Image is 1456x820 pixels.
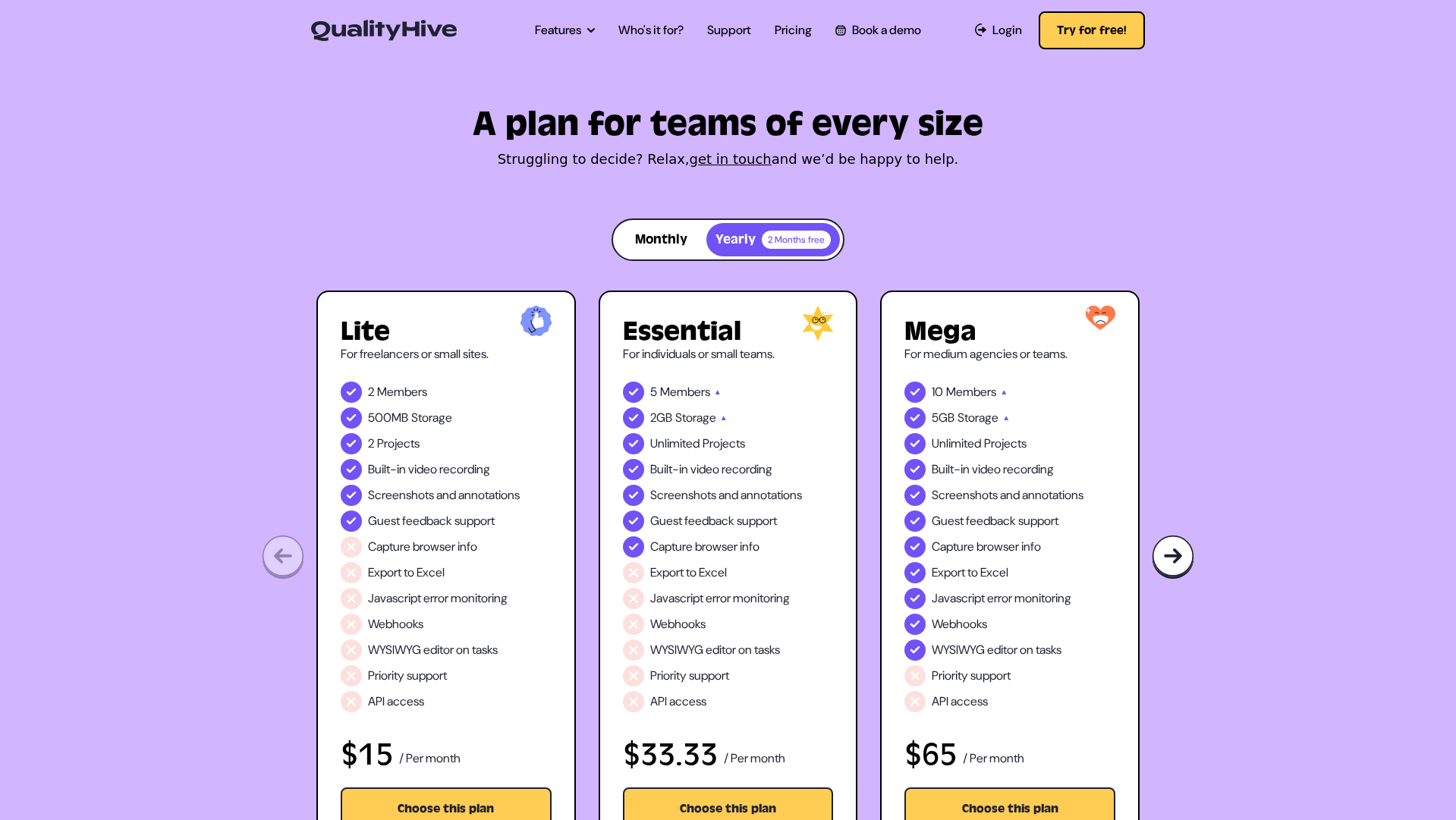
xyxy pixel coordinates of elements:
span: Export to Excel [650,564,727,582]
span: Storage [675,409,716,427]
span: 2 [368,383,374,401]
span: WYSIWYG editor on tasks [368,641,498,659]
span: Storage [958,409,998,427]
span: Members [377,383,427,401]
span: ▲ [1000,383,1008,401]
span: Members [660,383,710,401]
span: Screenshots and annotations [932,486,1083,504]
h3: $65 [904,739,957,771]
span: ▲ [1002,409,1010,427]
span: 500MB [368,409,408,427]
span: 2 [368,435,374,453]
span: Built-in video recording [368,460,490,479]
button: Yearly [706,223,840,256]
span: Built-in video recording [650,460,772,479]
span: Priority support [932,667,1011,685]
h1: A plan for teams of every size [316,111,1140,138]
h3: $33.33 [623,739,718,771]
a: Support [707,21,751,39]
a: Login [975,21,1023,39]
span: Webhooks [650,615,706,633]
span: Priority support [368,667,447,685]
a: Who's it for? [618,21,684,39]
a: get in touch [690,151,772,167]
span: Storage [411,409,452,427]
p: Struggling to decide? Relax, and we’d be happy to help. [316,149,1140,170]
span: Screenshots and annotations [368,486,520,504]
p: For freelancers or small sites. [341,345,552,363]
span: Login [992,21,1022,39]
span: API access [368,693,424,711]
span: 5GB [932,409,954,427]
span: Javascript error monitoring [650,589,790,608]
span: Guest feedback support [368,512,495,530]
img: QualityHive - Bug Tracking Tool [311,20,457,41]
span: Projects [984,435,1027,453]
a: Book a demo [835,21,920,39]
span: Javascript error monitoring [368,589,508,608]
span: 10 [932,383,943,401]
span: Unlimited [932,435,981,453]
span: Unlimited [650,435,700,453]
span: 2 Months free [762,231,831,249]
h2: Essential [623,318,834,345]
h2: Lite [341,318,552,345]
p: For medium agencies or teams. [904,345,1115,363]
a: Features [535,21,595,39]
span: API access [650,693,706,711]
span: 2GB [650,409,672,427]
span: Priority support [650,667,729,685]
span: Javascript error monitoring [932,589,1071,608]
span: Capture browser info [650,538,759,556]
span: Webhooks [368,615,423,633]
span: WYSIWYG editor on tasks [932,641,1061,659]
p: For individuals or small teams. [623,345,834,363]
img: Book a QualityHive Demo [835,25,845,35]
span: Webhooks [932,615,987,633]
h3: $15 [341,739,393,771]
h2: Mega [904,318,1115,345]
p: / Per month [399,749,461,771]
p: / Per month [724,749,785,771]
span: 5 [650,383,657,401]
p: / Per month [963,749,1024,771]
a: Pricing [775,21,812,39]
span: Capture browser info [932,538,1041,556]
span: WYSIWYG editor on tasks [650,641,780,659]
span: Built-in video recording [932,460,1054,479]
span: Guest feedback support [650,512,777,530]
span: ▲ [720,409,728,427]
span: Projects [377,435,420,453]
span: Projects [703,435,745,453]
span: Export to Excel [368,564,445,582]
span: ▲ [714,383,722,401]
img: Bug tracking tool [1152,535,1194,580]
span: Members [946,383,996,401]
button: Monthly [616,223,706,256]
button: Try for free! [1039,11,1145,49]
span: Capture browser info [368,538,477,556]
span: Screenshots and annotations [650,486,802,504]
span: Export to Excel [932,564,1008,582]
span: Guest feedback support [932,512,1058,530]
span: API access [932,693,988,711]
